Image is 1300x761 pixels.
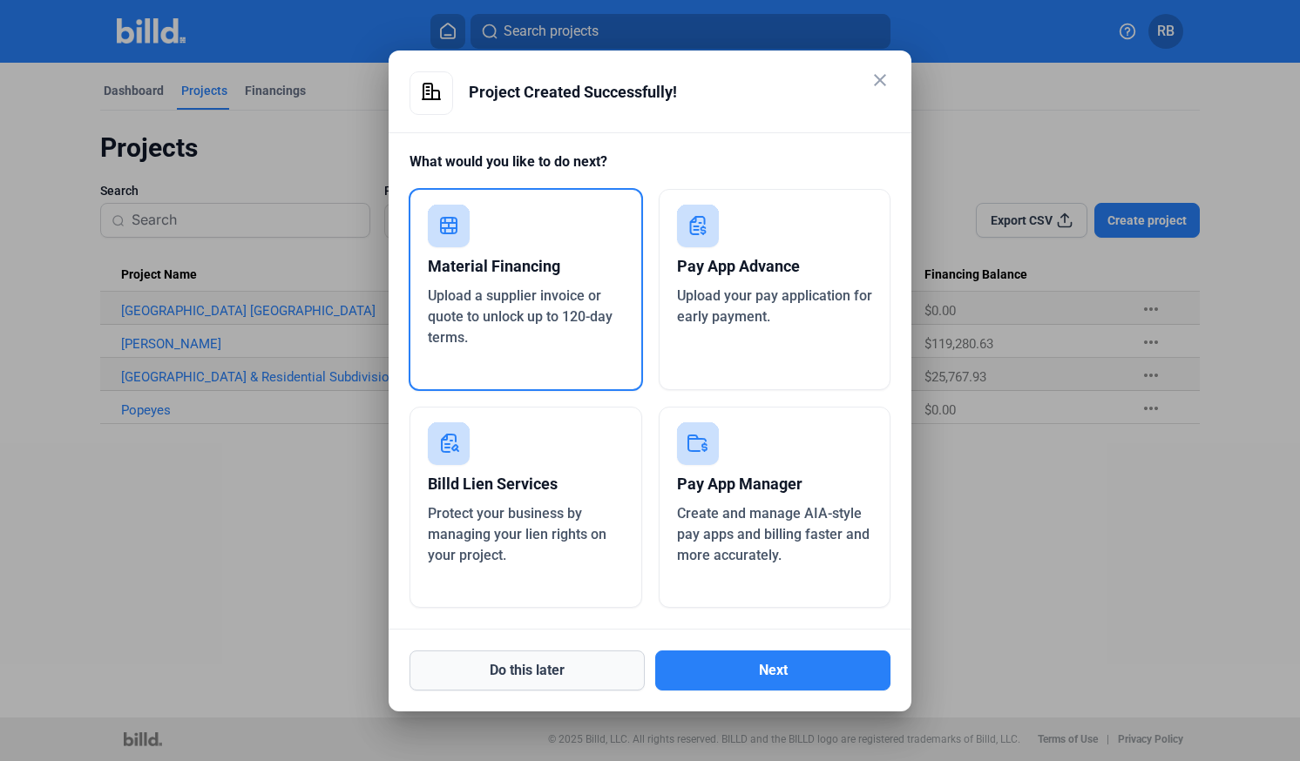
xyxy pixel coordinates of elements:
button: Next [655,650,890,690]
div: Project Created Successfully! [469,71,890,113]
span: Upload a supplier invoice or quote to unlock up to 120-day terms. [428,287,613,346]
div: Billd Lien Services [428,465,624,503]
div: Material Financing [428,247,624,286]
span: Upload your pay application for early payment. [677,287,872,325]
span: Create and manage AIA-style pay apps and billing faster and more accurately. [677,505,870,563]
div: What would you like to do next? [410,152,890,189]
div: Pay App Advance [677,247,873,286]
mat-icon: close [870,70,890,91]
div: Pay App Manager [677,465,873,503]
span: Protect your business by managing your lien rights on your project. [428,505,606,563]
button: Do this later [410,650,645,690]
